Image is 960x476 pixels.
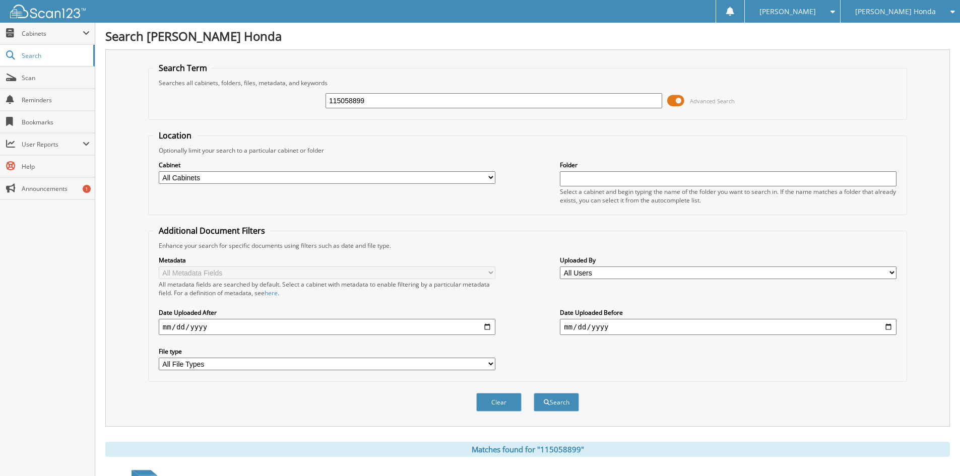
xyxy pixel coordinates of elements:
input: start [159,319,495,335]
div: 1 [83,185,91,193]
legend: Location [154,130,197,141]
span: Reminders [22,96,90,104]
label: Cabinet [159,161,495,169]
div: Enhance your search for specific documents using filters such as date and file type. [154,241,902,250]
button: Search [534,393,579,412]
label: Uploaded By [560,256,897,264]
span: Announcements [22,184,90,193]
a: here [265,289,278,297]
span: [PERSON_NAME] [759,9,816,15]
div: Searches all cabinets, folders, files, metadata, and keywords [154,79,902,87]
span: [PERSON_NAME] Honda [855,9,936,15]
span: Cabinets [22,29,83,38]
div: Select a cabinet and begin typing the name of the folder you want to search in. If the name match... [560,187,897,205]
span: Help [22,162,90,171]
label: Metadata [159,256,495,264]
legend: Search Term [154,62,212,74]
button: Clear [476,393,522,412]
label: Date Uploaded Before [560,308,897,317]
img: scan123-logo-white.svg [10,5,86,18]
span: User Reports [22,140,83,149]
span: Bookmarks [22,118,90,126]
span: Advanced Search [690,97,735,105]
legend: Additional Document Filters [154,225,270,236]
span: Search [22,51,88,60]
div: Matches found for "115058899" [105,442,950,457]
label: File type [159,347,495,356]
span: Scan [22,74,90,82]
input: end [560,319,897,335]
div: All metadata fields are searched by default. Select a cabinet with metadata to enable filtering b... [159,280,495,297]
h1: Search [PERSON_NAME] Honda [105,28,950,44]
label: Folder [560,161,897,169]
label: Date Uploaded After [159,308,495,317]
div: Optionally limit your search to a particular cabinet or folder [154,146,902,155]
